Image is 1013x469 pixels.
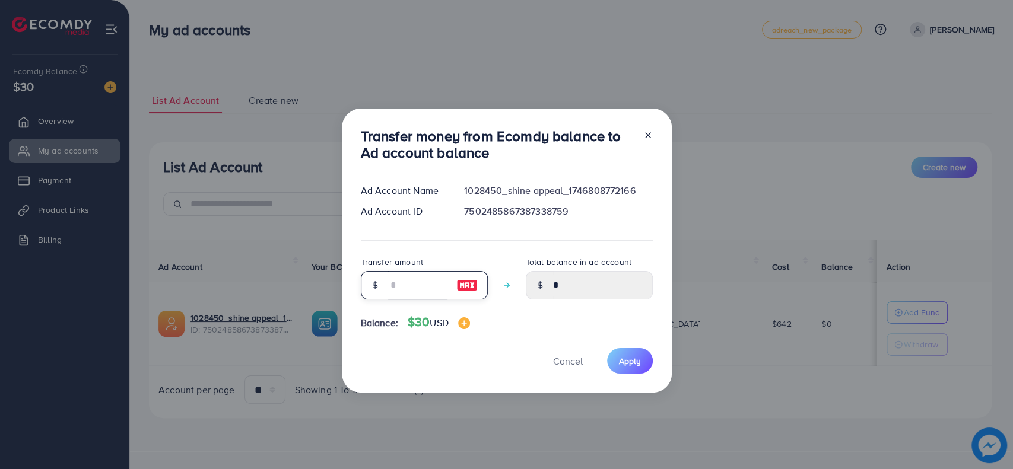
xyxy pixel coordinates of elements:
[361,316,398,330] span: Balance:
[458,317,470,329] img: image
[361,127,634,162] h3: Transfer money from Ecomdy balance to Ad account balance
[456,278,478,292] img: image
[538,348,598,374] button: Cancel
[430,316,448,329] span: USD
[361,256,423,268] label: Transfer amount
[526,256,631,268] label: Total balance in ad account
[455,184,662,197] div: 1028450_shine appeal_1746808772166
[351,184,455,197] div: Ad Account Name
[619,355,641,367] span: Apply
[553,355,583,368] span: Cancel
[607,348,653,374] button: Apply
[455,205,662,218] div: 7502485867387338759
[351,205,455,218] div: Ad Account ID
[408,315,470,330] h4: $30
